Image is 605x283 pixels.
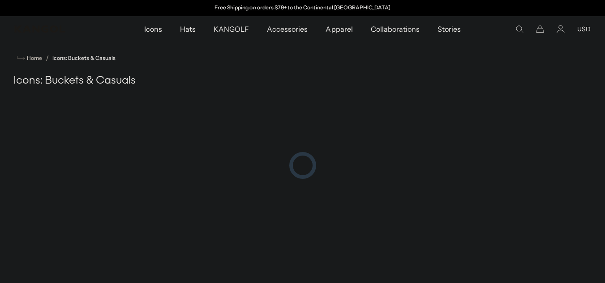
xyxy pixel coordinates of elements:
button: Cart [536,25,544,33]
a: Collaborations [362,16,429,42]
a: Icons [135,16,171,42]
span: Collaborations [371,16,420,42]
a: Apparel [317,16,361,42]
a: Accessories [258,16,317,42]
div: Announcement [210,4,395,12]
span: Hats [180,16,196,42]
span: Accessories [267,16,308,42]
slideshow-component: Announcement bar [210,4,395,12]
button: USD [577,25,591,33]
summary: Search here [515,25,523,33]
a: Kangol [14,25,95,33]
span: Apparel [326,16,352,42]
span: KANGOLF [214,16,249,42]
a: Account [557,25,565,33]
span: Home [25,55,42,61]
div: 1 of 2 [210,4,395,12]
a: KANGOLF [205,16,258,42]
a: Home [17,54,42,62]
a: Icons: Buckets & Casuals [52,55,116,61]
h1: Icons: Buckets & Casuals [13,74,592,88]
a: Stories [429,16,470,42]
a: Hats [171,16,205,42]
li: / [42,53,49,63]
span: Icons [144,16,162,42]
span: Stories [438,16,461,42]
a: Free Shipping on orders $79+ to the Continental [GEOGRAPHIC_DATA] [215,4,390,11]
